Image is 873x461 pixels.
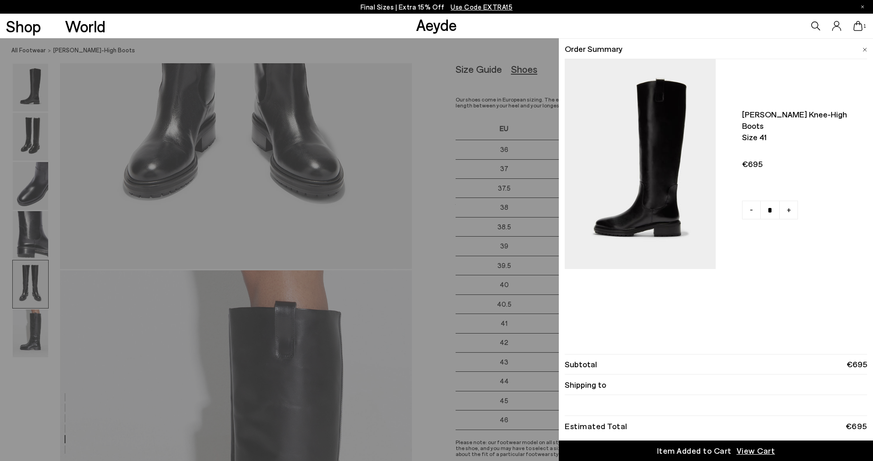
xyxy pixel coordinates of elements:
[451,3,512,11] span: Navigate to /collections/ss25-final-sizes
[742,158,861,170] span: €695
[737,445,775,456] span: View Cart
[65,18,105,34] a: World
[787,203,791,215] span: +
[6,18,41,34] a: Shop
[853,21,863,31] a: 1
[361,1,513,13] p: Final Sizes | Extra 15% Off
[565,354,867,375] li: Subtotal
[565,59,716,269] img: AEYDE-HENRY-CALF-LEATHER-BLACK-1_38eed109-ee1a-4e34-a4a6-db5c1351dc88_900x.jpg
[742,201,761,219] a: -
[742,109,861,132] span: [PERSON_NAME] knee-high boots
[846,423,867,429] div: €695
[657,445,732,456] div: Item Added to Cart
[779,201,798,219] a: +
[847,359,867,370] span: €695
[559,441,873,461] a: Item Added to Cart View Cart
[565,423,627,429] div: Estimated Total
[863,24,867,29] span: 1
[416,15,457,34] a: Aeyde
[742,132,861,143] span: Size 41
[565,43,622,55] span: Order Summary
[565,379,606,390] span: Shipping to
[750,203,753,215] span: -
